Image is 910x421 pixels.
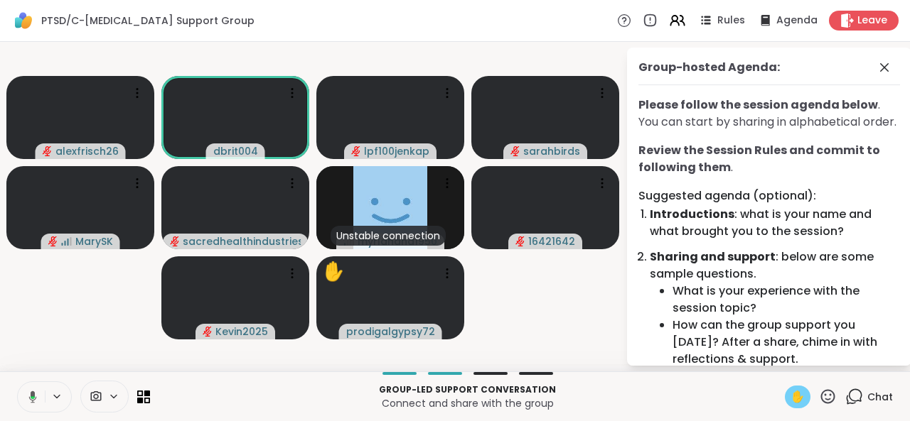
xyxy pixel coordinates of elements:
[11,9,36,33] img: ShareWell Logomark
[523,144,580,158] span: sarahbirds
[638,97,900,131] p: . You can start by sharing in alphabetical order.
[650,248,900,402] li: : below are some sample questions.
[183,234,301,248] span: sacredhealthindustries
[638,59,780,76] div: Group-hosted Agenda:
[215,324,268,339] span: Kevin2025
[43,146,53,156] span: audio-muted
[791,388,805,405] span: ✋
[48,236,58,246] span: audio-muted
[673,317,900,368] li: How can the group support you [DATE]? After a share, chime in with reflections & support.
[75,234,113,248] span: MarySK
[528,234,575,248] span: 16421642
[203,327,213,337] span: audio-muted
[515,236,525,246] span: audio-muted
[55,144,119,158] span: alexfrisch26
[510,146,520,156] span: audio-muted
[867,390,893,404] span: Chat
[353,166,427,249] img: myrlahand1950
[638,187,900,204] div: Suggested agenda (optional):
[213,144,258,158] span: dbrit004
[717,13,745,28] span: Rules
[776,13,818,28] span: Agenda
[650,206,900,240] li: : what is your name and what brought you to the session?
[346,324,435,339] span: prodigalgypsy72
[322,258,345,285] div: ✋
[673,283,900,317] li: What is your experience with the session topic?
[41,13,255,28] span: PTSD/C-[MEDICAL_DATA] Support Group
[650,206,734,222] b: Introductions
[159,396,776,410] p: Connect and share with the group
[857,13,887,28] span: Leave
[650,248,776,265] b: Sharing and support
[638,142,900,176] div: .
[351,146,361,156] span: audio-muted
[159,383,776,396] p: Group-led support conversation
[638,97,878,113] b: Please follow the session agenda below
[638,142,880,175] b: Review the Session Rules and commit to following them
[364,144,429,158] span: lpf100jenkap
[170,236,180,246] span: audio-muted
[331,226,446,246] div: Unstable connection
